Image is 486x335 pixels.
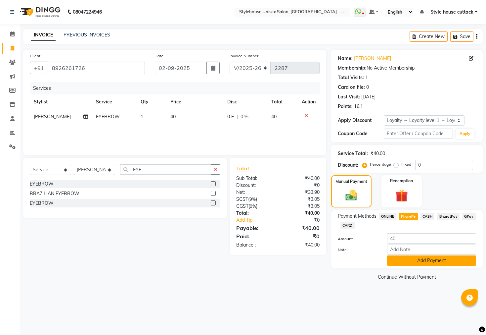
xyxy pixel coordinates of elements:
[155,53,164,59] label: Date
[391,188,412,203] img: _gift.svg
[354,103,363,110] div: 16.1
[332,274,481,281] a: Continue Without Payment
[387,245,476,255] input: Add Note
[286,217,325,224] div: ₹0
[34,114,71,120] span: [PERSON_NAME]
[73,3,102,21] b: 08047224946
[231,242,278,249] div: Balance :
[338,103,353,110] div: Points:
[267,94,298,109] th: Total
[278,189,325,196] div: ₹33.90
[120,164,211,175] input: Search or Scan
[231,217,286,224] a: Add Tip
[338,65,476,72] div: No Active Membership
[338,162,358,169] div: Discount:
[338,150,368,157] div: Service Total:
[278,242,325,249] div: ₹40.00
[30,62,48,74] button: +91
[231,224,278,232] div: Payable:
[399,213,418,220] span: PhonePe
[387,255,476,266] button: Add Payment
[230,53,258,59] label: Invoice Number
[236,203,248,209] span: CGST
[338,93,360,100] div: Last Visit:
[278,203,325,210] div: ₹3.05
[231,203,278,210] div: ( )
[338,213,376,220] span: Payment Methods
[278,232,325,240] div: ₹0
[338,55,353,62] div: Name:
[64,32,110,38] a: PREVIOUS INVOICES
[371,150,385,157] div: ₹40.00
[384,129,453,139] input: Enter Offer / Coupon Code
[338,74,364,81] div: Total Visits:
[166,94,223,109] th: Price
[231,196,278,203] div: ( )
[137,94,166,109] th: Qty
[333,247,382,253] label: Note:
[390,178,413,184] label: Redemption
[338,84,365,91] div: Card on file:
[338,65,367,72] div: Membership:
[30,94,92,109] th: Stylist
[250,203,256,209] span: 9%
[223,94,267,109] th: Disc
[379,213,396,220] span: ONLINE
[30,53,40,59] label: Client
[450,31,473,42] button: Save
[278,224,325,232] div: ₹40.00
[241,113,248,120] span: 0 %
[17,3,62,21] img: logo
[236,165,251,172] span: Total
[96,114,120,120] span: EYEBROW
[361,93,376,100] div: [DATE]
[387,233,476,244] input: Amount
[278,182,325,189] div: ₹0
[278,196,325,203] div: ₹3.05
[48,62,145,74] input: Search by Name/Mobile/Email/Code
[278,210,325,217] div: ₹40.00
[231,182,278,189] div: Discount:
[30,190,79,197] div: BRAZILIAN EYEBROW
[278,175,325,182] div: ₹40.00
[456,129,474,139] button: Apply
[437,213,460,220] span: BharatPay
[366,84,369,91] div: 0
[92,94,137,109] th: Service
[354,55,391,62] a: [PERSON_NAME]
[231,232,278,240] div: Paid:
[340,222,355,229] span: CARD
[462,213,476,220] span: GPay
[370,161,391,167] label: Percentage
[231,210,278,217] div: Total:
[31,29,56,41] a: INVOICE
[231,189,278,196] div: Net:
[141,114,143,120] span: 1
[30,181,54,188] div: EYEBROW
[249,196,256,202] span: 9%
[236,196,248,202] span: SGST
[333,236,382,242] label: Amount:
[170,114,176,120] span: 40
[430,9,473,16] span: Style house cuttack
[335,179,367,185] label: Manual Payment
[410,31,448,42] button: Create New
[271,114,277,120] span: 40
[237,113,238,120] span: |
[365,74,368,81] div: 1
[298,94,320,109] th: Action
[30,200,54,207] div: EYEBROW
[338,130,384,137] div: Coupon Code
[227,113,234,120] span: 0 F
[231,175,278,182] div: Sub Total:
[30,82,325,94] div: Services
[338,117,384,124] div: Apply Discount
[342,189,361,202] img: _cash.svg
[401,161,411,167] label: Fixed
[420,213,435,220] span: CASH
